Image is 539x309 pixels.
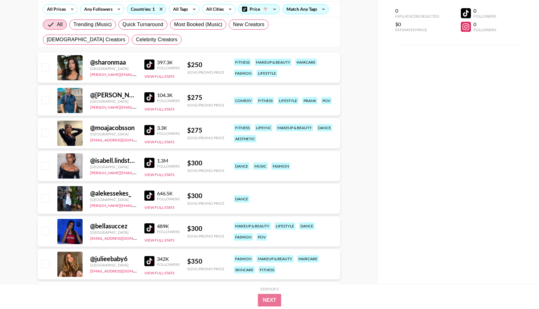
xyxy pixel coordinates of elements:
div: 104.3K [157,92,180,98]
div: 0 [473,21,496,27]
div: Match Any Tags [283,4,328,14]
div: All Cities [202,4,225,14]
button: View Full Stats [144,140,174,144]
div: [GEOGRAPHIC_DATA] [90,263,137,267]
div: 3.3K [157,125,180,131]
div: lifestyle [257,70,277,77]
span: Trending (Music) [73,21,112,28]
img: TikTok [144,223,154,233]
img: TikTok [144,60,154,70]
div: Followers [157,131,180,136]
button: View Full Stats [144,238,174,243]
div: 646.5K [157,190,180,197]
div: @ sharonmaa [90,58,137,66]
div: Song Promo Price [187,201,224,206]
img: TikTok [144,256,154,266]
div: dance [317,124,332,131]
span: Quick Turnaround [123,21,164,28]
div: fashion [271,163,290,170]
a: [EMAIL_ADDRESS][DOMAIN_NAME] [90,136,154,142]
div: [GEOGRAPHIC_DATA] [90,99,137,104]
div: Followers [473,27,496,32]
div: makeup & beauty [234,222,271,230]
div: Estimated Price [395,27,439,32]
button: View Full Stats [144,271,174,275]
span: Most Booked (Music) [174,21,222,28]
div: Price [238,4,280,14]
div: haircare [295,59,317,66]
div: $0 [395,21,439,27]
div: Influencers Selected [395,14,439,19]
div: dance [234,163,249,170]
div: Followers [157,197,180,201]
div: All Tags [169,4,189,14]
div: haircare [297,255,319,262]
div: makeup & beauty [257,255,293,262]
div: 489K [157,223,180,229]
div: $ 275 [187,94,224,101]
div: 1.3M [157,157,180,164]
div: Followers [157,66,180,70]
div: @ bellasuccez [90,222,137,230]
div: fashion [234,233,253,241]
button: Next [258,294,281,306]
img: TikTok [144,92,154,102]
img: TikTok [144,191,154,201]
a: [PERSON_NAME][EMAIL_ADDRESS][DOMAIN_NAME] [90,169,183,175]
div: Song Promo Price [187,103,224,107]
div: music [253,163,268,170]
a: [PERSON_NAME][EMAIL_ADDRESS][PERSON_NAME][DOMAIN_NAME] [90,71,213,77]
span: [DEMOGRAPHIC_DATA] Creators [47,36,125,43]
div: fashion [234,70,253,77]
span: All [57,21,63,28]
div: All Prices [43,4,67,14]
span: Celebrity Creators [136,36,177,43]
div: comedy [234,97,253,104]
div: fitness [258,266,275,273]
div: 342K [157,256,180,262]
div: [GEOGRAPHIC_DATA] [90,197,137,202]
a: [EMAIL_ADDRESS][DOMAIN_NAME] [90,267,154,273]
div: Song Promo Price [187,168,224,173]
div: skincare [234,266,255,273]
div: aesthetic [234,135,256,142]
div: fitness [234,124,251,131]
button: View Full Stats [144,74,174,79]
img: TikTok [144,125,154,135]
div: @ isabell.lindstrm [90,157,137,164]
div: Song Promo Price [187,135,224,140]
iframe: Drift Widget Chat Controller [507,278,531,301]
div: @ alekessekes_ [90,189,137,197]
div: 397.3K [157,59,180,66]
div: Song Promo Price [187,266,224,271]
div: $ 300 [187,225,224,232]
button: View Full Stats [144,172,174,177]
button: View Full Stats [144,107,174,112]
div: makeup & beauty [255,59,292,66]
div: Step 1 of 2 [260,287,279,291]
div: $ 275 [187,126,224,134]
span: New Creators [233,21,264,28]
div: Followers [157,98,180,103]
div: lipsync [255,124,272,131]
div: dance [299,222,315,230]
div: Followers [157,164,180,169]
div: prank [302,97,317,104]
div: fashion [234,255,253,262]
div: [GEOGRAPHIC_DATA] [90,230,137,235]
div: Followers [157,262,180,267]
div: lifestyle [278,97,298,104]
div: dance [234,195,249,203]
div: 0 [473,8,496,14]
div: pov [321,97,332,104]
a: [PERSON_NAME][EMAIL_ADDRESS][DOMAIN_NAME] [90,104,183,110]
div: $ 300 [187,192,224,200]
div: @ julieebaby6 [90,255,137,263]
a: [PERSON_NAME][EMAIL_ADDRESS][DOMAIN_NAME] [90,202,183,208]
div: Countries: 1 [127,4,166,14]
div: fitness [257,97,274,104]
div: Any Followers [80,4,114,14]
div: pov [257,233,267,241]
div: lifestyle [275,222,295,230]
div: @ [PERSON_NAME].elrifaii [90,91,137,99]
